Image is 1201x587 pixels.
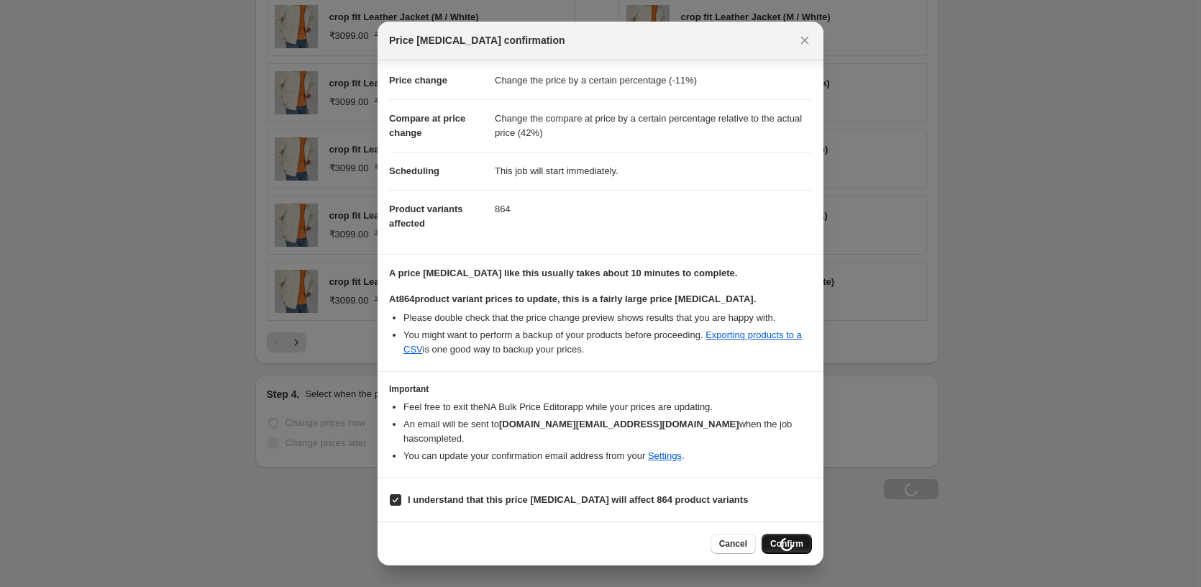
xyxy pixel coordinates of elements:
[495,190,812,228] dd: 864
[389,383,812,395] h3: Important
[389,33,565,47] span: Price [MEDICAL_DATA] confirmation
[403,329,802,355] a: Exporting products to a CSV
[711,534,756,554] button: Cancel
[389,165,439,176] span: Scheduling
[403,400,812,414] li: Feel free to exit the NA Bulk Price Editor app while your prices are updating.
[495,152,812,190] dd: This job will start immediately.
[403,417,812,446] li: An email will be sent to when the job has completed .
[389,113,465,138] span: Compare at price change
[499,419,739,429] b: [DOMAIN_NAME][EMAIL_ADDRESS][DOMAIN_NAME]
[403,449,812,463] li: You can update your confirmation email address from your .
[389,204,463,229] span: Product variants affected
[403,311,812,325] li: Please double check that the price change preview shows results that you are happy with.
[389,293,756,304] b: At 864 product variant prices to update, this is a fairly large price [MEDICAL_DATA].
[389,268,737,278] b: A price [MEDICAL_DATA] like this usually takes about 10 minutes to complete.
[795,30,815,50] button: Close
[403,328,812,357] li: You might want to perform a backup of your products before proceeding. is one good way to backup ...
[648,450,682,461] a: Settings
[719,538,747,550] span: Cancel
[495,99,812,152] dd: Change the compare at price by a certain percentage relative to the actual price (42%)
[408,494,748,505] b: I understand that this price [MEDICAL_DATA] will affect 864 product variants
[389,75,447,86] span: Price change
[495,62,812,99] dd: Change the price by a certain percentage (-11%)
